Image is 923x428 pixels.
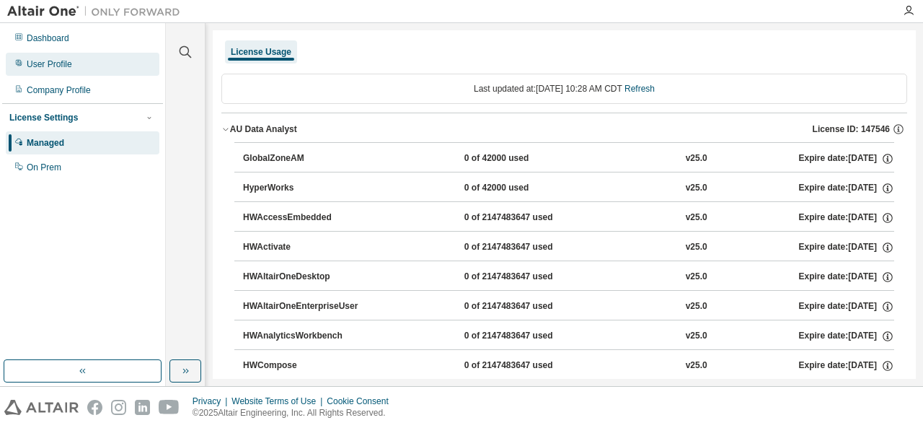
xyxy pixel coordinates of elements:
[243,300,373,313] div: HWAltairOneEnterpriseUser
[799,359,894,372] div: Expire date: [DATE]
[799,241,894,254] div: Expire date: [DATE]
[27,32,69,44] div: Dashboard
[464,152,594,165] div: 0 of 42000 used
[686,330,707,343] div: v25.0
[4,400,79,415] img: altair_logo.svg
[686,300,707,313] div: v25.0
[243,241,373,254] div: HWActivate
[686,182,707,195] div: v25.0
[111,400,126,415] img: instagram.svg
[799,152,894,165] div: Expire date: [DATE]
[87,400,102,415] img: facebook.svg
[243,359,373,372] div: HWCompose
[243,202,894,234] button: HWAccessEmbedded0 of 2147483647 usedv25.0Expire date:[DATE]
[243,152,373,165] div: GlobalZoneAM
[7,4,187,19] img: Altair One
[243,271,373,284] div: HWAltairOneDesktop
[159,400,180,415] img: youtube.svg
[193,407,397,419] p: © 2025 Altair Engineering, Inc. All Rights Reserved.
[243,143,894,175] button: GlobalZoneAM0 of 42000 usedv25.0Expire date:[DATE]
[799,271,894,284] div: Expire date: [DATE]
[799,330,894,343] div: Expire date: [DATE]
[799,300,894,313] div: Expire date: [DATE]
[231,396,327,407] div: Website Terms of Use
[243,232,894,263] button: HWActivate0 of 2147483647 usedv25.0Expire date:[DATE]
[464,182,594,195] div: 0 of 42000 used
[464,241,594,254] div: 0 of 2147483647 used
[464,330,594,343] div: 0 of 2147483647 used
[27,84,91,96] div: Company Profile
[135,400,150,415] img: linkedin.svg
[464,211,594,224] div: 0 of 2147483647 used
[9,112,78,123] div: License Settings
[243,350,894,382] button: HWCompose0 of 2147483647 usedv25.0Expire date:[DATE]
[799,211,894,224] div: Expire date: [DATE]
[686,241,707,254] div: v25.0
[686,152,707,165] div: v25.0
[624,84,655,94] a: Refresh
[221,74,907,104] div: Last updated at: [DATE] 10:28 AM CDT
[243,330,373,343] div: HWAnalyticsWorkbench
[686,211,707,224] div: v25.0
[464,359,594,372] div: 0 of 2147483647 used
[243,172,894,204] button: HyperWorks0 of 42000 usedv25.0Expire date:[DATE]
[243,291,894,323] button: HWAltairOneEnterpriseUser0 of 2147483647 usedv25.0Expire date:[DATE]
[243,211,373,224] div: HWAccessEmbedded
[193,396,231,407] div: Privacy
[243,320,894,352] button: HWAnalyticsWorkbench0 of 2147483647 usedv25.0Expire date:[DATE]
[27,137,64,149] div: Managed
[230,123,297,135] div: AU Data Analyst
[813,123,890,135] span: License ID: 147546
[799,182,894,195] div: Expire date: [DATE]
[464,300,594,313] div: 0 of 2147483647 used
[231,46,291,58] div: License Usage
[221,113,907,145] button: AU Data AnalystLicense ID: 147546
[686,271,707,284] div: v25.0
[27,58,72,70] div: User Profile
[243,261,894,293] button: HWAltairOneDesktop0 of 2147483647 usedv25.0Expire date:[DATE]
[327,396,397,407] div: Cookie Consent
[243,182,373,195] div: HyperWorks
[464,271,594,284] div: 0 of 2147483647 used
[686,359,707,372] div: v25.0
[27,162,61,173] div: On Prem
